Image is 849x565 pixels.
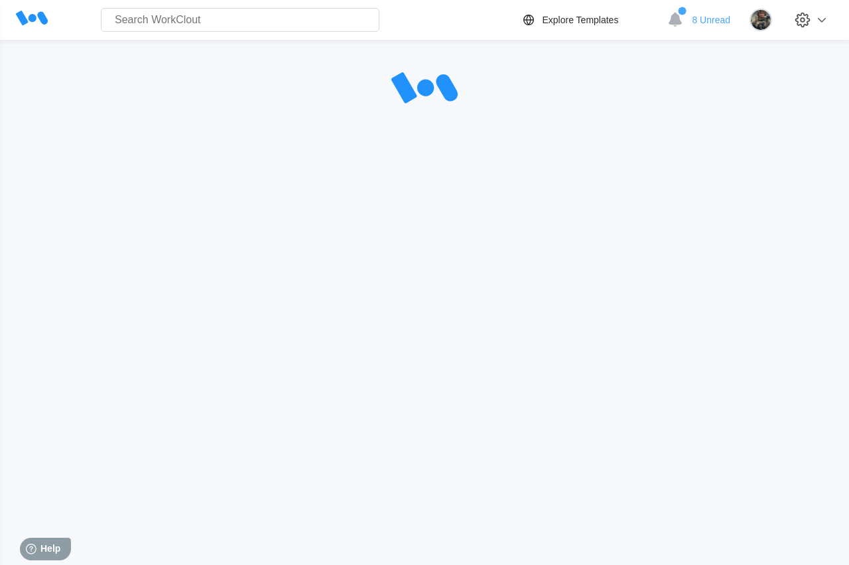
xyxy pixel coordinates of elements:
[692,15,730,25] span: 8 Unread
[521,12,661,28] a: Explore Templates
[542,15,618,25] div: Explore Templates
[750,9,772,31] img: Screenshot_20240209_180043_Facebook_resized2.jpg
[101,8,379,32] input: Search WorkClout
